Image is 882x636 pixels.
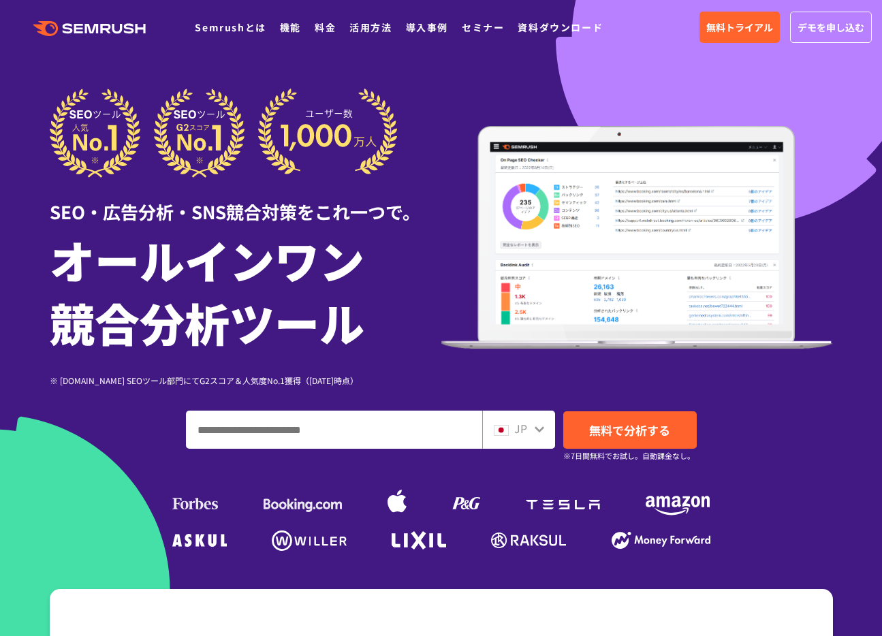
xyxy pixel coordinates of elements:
a: 機能 [280,20,301,34]
span: デモを申し込む [798,20,864,35]
a: セミナー [462,20,504,34]
h1: オールインワン 競合分析ツール [50,228,441,353]
div: SEO・広告分析・SNS競合対策をこれ一つで。 [50,178,441,225]
span: JP [514,420,527,436]
a: 無料で分析する [563,411,697,449]
a: Semrushとは [195,20,266,34]
small: ※7日間無料でお試し。自動課金なし。 [563,449,695,462]
a: 活用方法 [349,20,392,34]
span: 無料で分析する [589,422,670,439]
a: 資料ダウンロード [518,20,603,34]
input: ドメイン、キーワードまたはURLを入力してください [187,411,482,448]
a: デモを申し込む [790,12,872,43]
div: ※ [DOMAIN_NAME] SEOツール部門にてG2スコア＆人気度No.1獲得（[DATE]時点） [50,374,441,387]
span: 無料トライアル [706,20,773,35]
a: 導入事例 [406,20,448,34]
a: 無料トライアル [699,12,780,43]
a: 料金 [315,20,336,34]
